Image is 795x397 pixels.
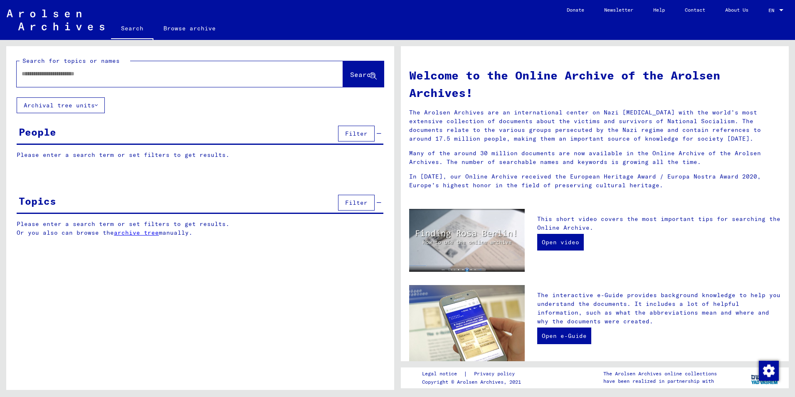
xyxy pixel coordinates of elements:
[603,370,717,377] p: The Arolsen Archives online collections
[409,149,780,166] p: Many of the around 30 million documents are now available in the Online Archive of the Arolsen Ar...
[338,126,375,141] button: Filter
[768,7,778,13] span: EN
[345,199,368,206] span: Filter
[17,151,383,159] p: Please enter a search term or set filters to get results.
[422,370,525,378] div: |
[603,377,717,385] p: have been realized in partnership with
[19,124,56,139] div: People
[343,61,384,87] button: Search
[338,195,375,211] button: Filter
[153,18,226,38] a: Browse archive
[111,18,153,40] a: Search
[350,70,375,79] span: Search
[409,67,780,102] h1: Welcome to the Online Archive of the Arolsen Archives!
[7,10,104,30] img: Arolsen_neg.svg
[422,370,464,378] a: Legal notice
[537,291,780,326] p: The interactive e-Guide provides background knowledge to help you understand the documents. It in...
[17,220,384,237] p: Please enter a search term or set filters to get results. Or you also can browse the manually.
[114,229,159,236] a: archive tree
[19,194,56,208] div: Topics
[422,378,525,386] p: Copyright © Arolsen Archives, 2021
[409,209,525,272] img: video.jpg
[467,370,525,378] a: Privacy policy
[409,172,780,190] p: In [DATE], our Online Archive received the European Heritage Award / Europa Nostra Award 2020, Eu...
[17,97,105,113] button: Archival tree units
[345,130,368,137] span: Filter
[537,215,780,232] p: This short video covers the most important tips for searching the Online Archive.
[537,234,584,251] a: Open video
[749,367,780,388] img: yv_logo.png
[409,108,780,143] p: The Arolsen Archives are an international center on Nazi [MEDICAL_DATA] with the world’s most ext...
[22,57,120,65] mat-label: Search for topics or names
[409,285,525,362] img: eguide.jpg
[759,361,779,381] img: Change consent
[537,328,591,344] a: Open e-Guide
